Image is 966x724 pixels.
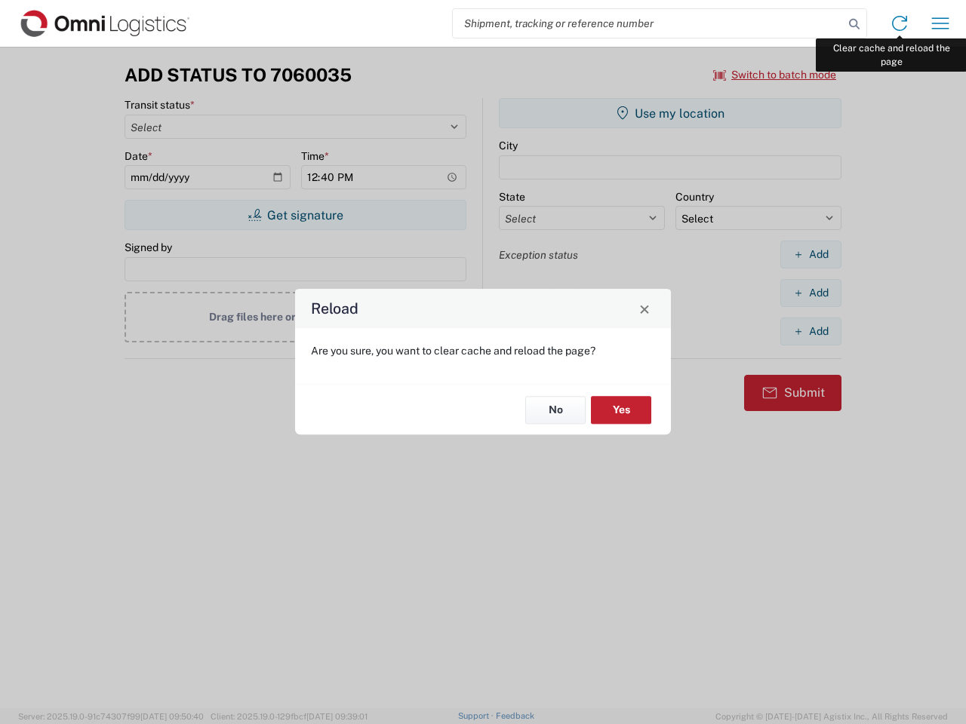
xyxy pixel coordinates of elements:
h4: Reload [311,298,358,320]
input: Shipment, tracking or reference number [453,9,844,38]
button: Yes [591,396,651,424]
p: Are you sure, you want to clear cache and reload the page? [311,344,655,357]
button: No [525,396,586,424]
button: Close [634,298,655,319]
